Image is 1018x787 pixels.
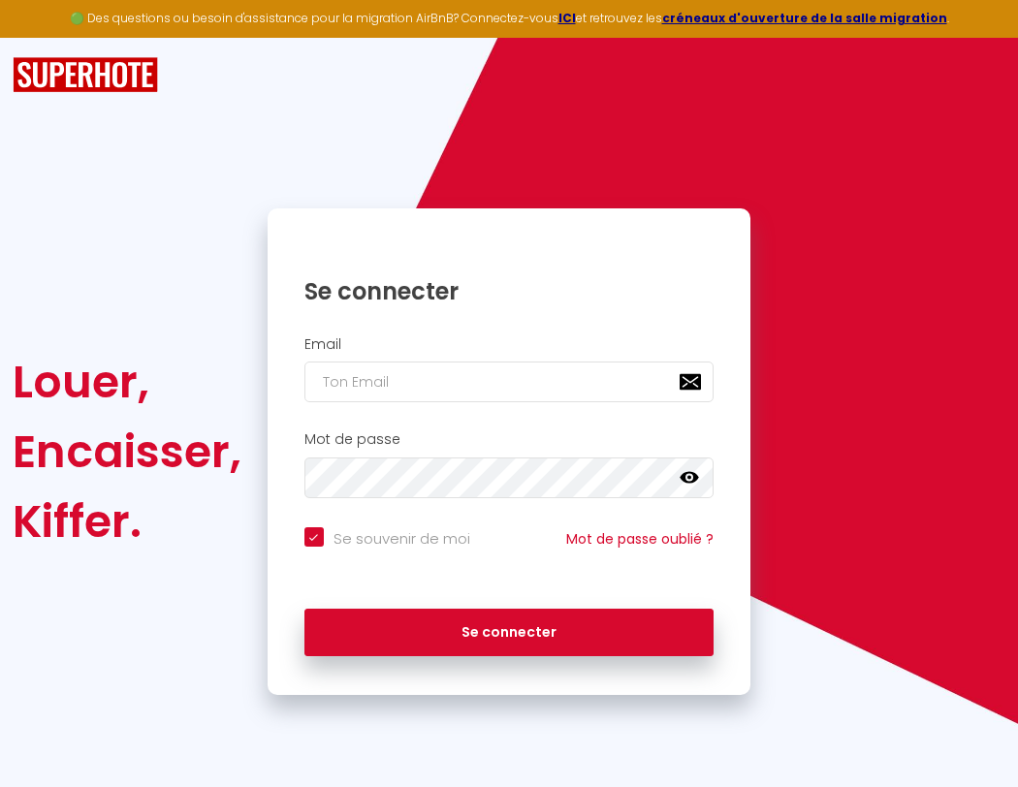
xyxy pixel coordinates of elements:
[558,10,576,26] a: ICI
[13,417,241,487] div: Encaisser,
[13,487,241,556] div: Kiffer.
[304,276,715,306] h1: Se connecter
[13,347,241,417] div: Louer,
[304,609,715,657] button: Se connecter
[566,529,714,549] a: Mot de passe oublié ?
[304,362,715,402] input: Ton Email
[13,57,158,93] img: SuperHote logo
[662,10,947,26] a: créneaux d'ouverture de la salle migration
[304,431,715,448] h2: Mot de passe
[304,336,715,353] h2: Email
